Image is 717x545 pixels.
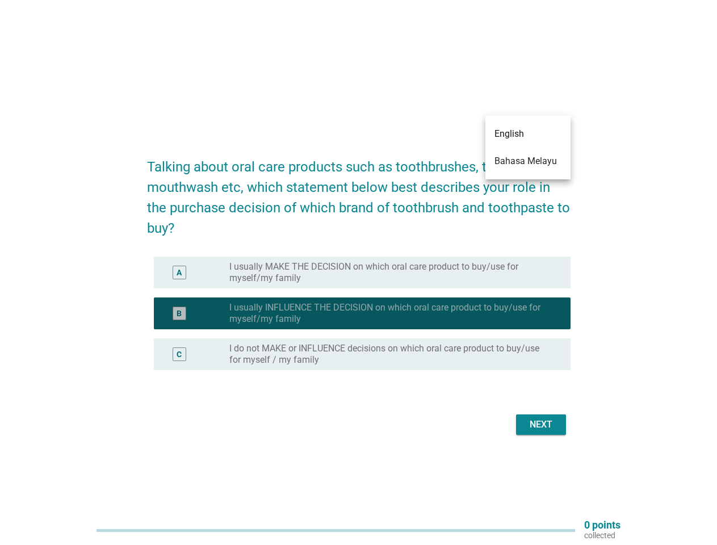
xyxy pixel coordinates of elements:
[584,530,620,540] p: collected
[516,414,566,435] button: Next
[584,520,620,530] p: 0 points
[229,261,552,284] label: I usually MAKE THE DECISION on which oral care product to buy/use for myself/my family
[485,120,515,130] div: English
[177,349,182,360] div: C
[229,343,552,366] label: I do not MAKE or INFLUENCE decisions on which oral care product to buy/use for myself / my family
[177,308,182,320] div: B
[229,302,552,325] label: I usually INFLUENCE THE DECISION on which oral care product to buy/use for myself/my family
[525,418,557,431] div: Next
[147,145,571,238] h2: Talking about oral care products such as toothbrushes, toothpaste, mouthwash etc, which statement...
[177,267,182,279] div: A
[557,118,571,132] i: arrow_drop_down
